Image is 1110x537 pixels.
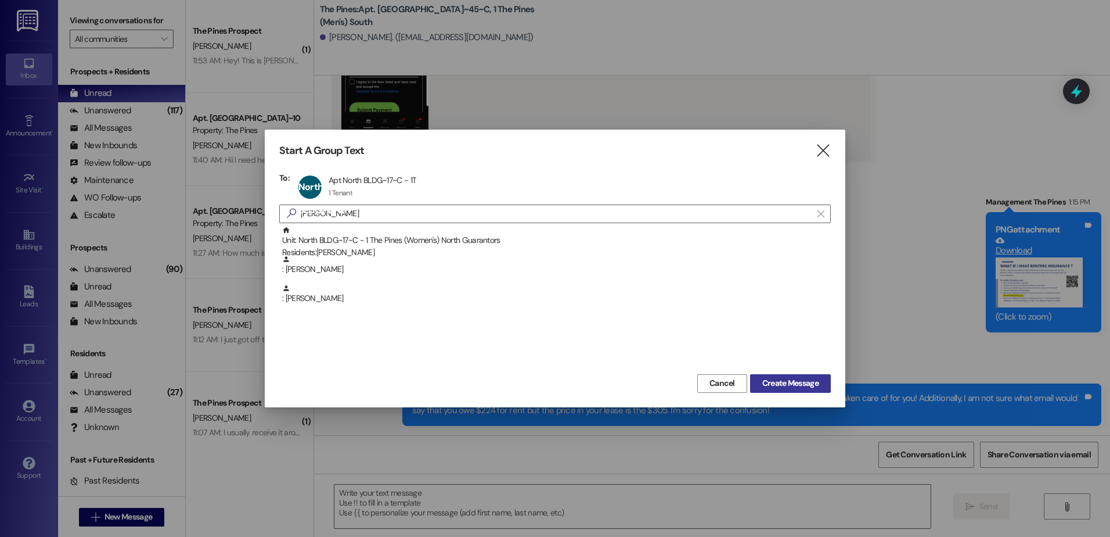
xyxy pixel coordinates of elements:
[279,284,831,313] div: : [PERSON_NAME]
[282,207,301,220] i: 
[279,144,364,157] h3: Start A Group Text
[282,226,831,259] div: Unit: North BLDG~17~C - 1 The Pines (Women's) North Guarantors
[279,255,831,284] div: : [PERSON_NAME]
[298,181,345,216] span: North BLDG~17~C
[282,284,831,305] div: : [PERSON_NAME]
[279,173,290,183] h3: To:
[817,209,824,219] i: 
[812,205,830,223] button: Clear text
[301,206,812,222] input: Search for any contact or apartment
[282,246,831,259] div: Residents: [PERSON_NAME]
[697,374,747,393] button: Cancel
[750,374,831,393] button: Create Message
[329,175,416,185] div: Apt North BLDG~17~C - 1T
[815,145,831,157] i: 
[709,377,735,389] span: Cancel
[762,377,819,389] span: Create Message
[279,226,831,255] div: Unit: North BLDG~17~C - 1 The Pines (Women's) North GuarantorsResidents:[PERSON_NAME]
[329,188,352,198] div: 1 Tenant
[282,255,831,275] div: : [PERSON_NAME]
